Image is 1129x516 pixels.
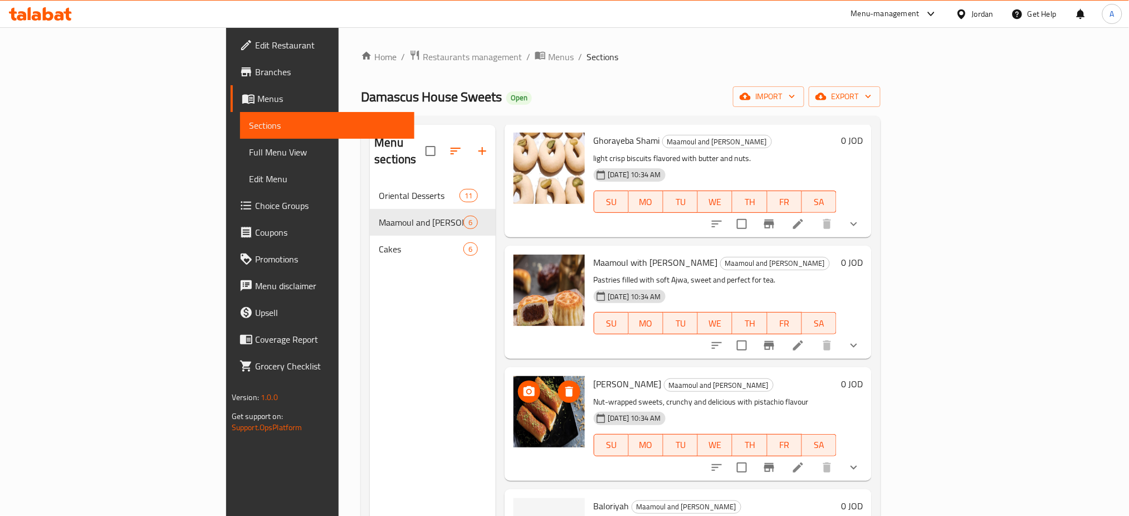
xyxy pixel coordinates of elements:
span: Sections [587,50,618,64]
button: SA [802,191,837,213]
span: Upsell [255,306,406,319]
button: delete [814,454,840,481]
h6: 0 JOD [841,133,863,148]
button: MO [629,191,663,213]
span: Ghorayeba Shami [594,132,660,149]
span: Damascus House Sweets [361,84,502,109]
button: delete [814,332,840,359]
span: 11 [460,191,477,201]
button: show more [840,454,867,481]
button: Branch-specific-item [756,454,783,481]
a: Upsell [231,299,415,326]
a: Choice Groups [231,192,415,219]
a: Menus [535,50,574,64]
span: 1.0.0 [261,390,278,405]
a: Full Menu View [240,139,415,165]
div: Oriental Desserts11 [370,182,495,209]
span: Get support on: [232,409,283,423]
span: Maamoul and [PERSON_NAME] [721,257,829,270]
button: TU [663,312,698,334]
span: Menu disclaimer [255,279,406,293]
span: Select to update [730,212,754,236]
a: Edit menu item [791,217,805,231]
span: SA [807,194,832,210]
div: Cakes6 [370,236,495,262]
span: Select to update [730,334,754,357]
button: WE [698,434,732,456]
span: TH [737,437,763,453]
p: light crisp biscuits flavored with butter and nuts. [594,152,837,165]
span: Full Menu View [249,145,406,159]
a: Edit menu item [791,461,805,474]
a: Edit Restaurant [231,32,415,59]
span: FR [772,315,798,332]
span: WE [702,437,728,453]
span: SU [599,315,624,332]
button: sort-choices [703,211,730,237]
a: Coverage Report [231,326,415,353]
span: FR [772,194,798,210]
button: sort-choices [703,454,730,481]
a: Promotions [231,246,415,272]
a: Edit Menu [240,165,415,192]
button: sort-choices [703,332,730,359]
span: export [818,90,872,104]
span: Maamoul with [PERSON_NAME] [594,254,718,271]
button: SA [802,434,837,456]
span: FR [772,437,798,453]
button: FR [768,434,802,456]
span: TU [668,315,693,332]
button: WE [698,312,732,334]
button: FR [768,312,802,334]
span: TU [668,437,693,453]
div: Menu-management [851,7,920,21]
button: SU [594,191,629,213]
span: Promotions [255,252,406,266]
nav: breadcrumb [361,50,881,64]
span: Oriental Desserts [379,189,460,202]
button: Branch-specific-item [756,332,783,359]
span: SA [807,437,832,453]
span: Maamoul and [PERSON_NAME] [664,379,773,392]
svg: Show Choices [847,339,861,352]
button: TH [732,191,767,213]
span: WE [702,194,728,210]
button: delete [814,211,840,237]
button: MO [629,312,663,334]
button: show more [840,332,867,359]
svg: Show Choices [847,217,861,231]
span: 6 [464,244,477,255]
span: Select all sections [419,139,442,163]
span: 6 [464,217,477,228]
button: show more [840,211,867,237]
div: Maamoul and Barazek [662,135,772,148]
button: WE [698,191,732,213]
h6: 0 JOD [841,498,863,514]
span: Choice Groups [255,199,406,212]
span: [DATE] 10:34 AM [604,169,666,180]
a: Branches [231,59,415,85]
button: TH [732,434,767,456]
a: Menus [231,85,415,112]
span: SU [599,194,624,210]
span: MO [633,315,659,332]
span: Coverage Report [255,333,406,346]
a: Grocery Checklist [231,353,415,379]
span: [DATE] 10:34 AM [604,413,666,423]
span: Sort sections [442,138,469,164]
span: Open [506,93,532,103]
div: Maamoul and [PERSON_NAME]6 [370,209,495,236]
nav: Menu sections [370,178,495,267]
button: delete image [558,381,580,403]
svg: Show Choices [847,461,861,474]
div: Jordan [972,8,994,20]
span: SU [599,437,624,453]
a: Menu disclaimer [231,272,415,299]
button: TH [732,312,767,334]
span: TH [737,315,763,332]
button: upload picture [518,381,540,403]
button: TU [663,434,698,456]
img: Pistachio Mabroma [514,376,585,447]
h6: 0 JOD [841,255,863,270]
span: MO [633,194,659,210]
